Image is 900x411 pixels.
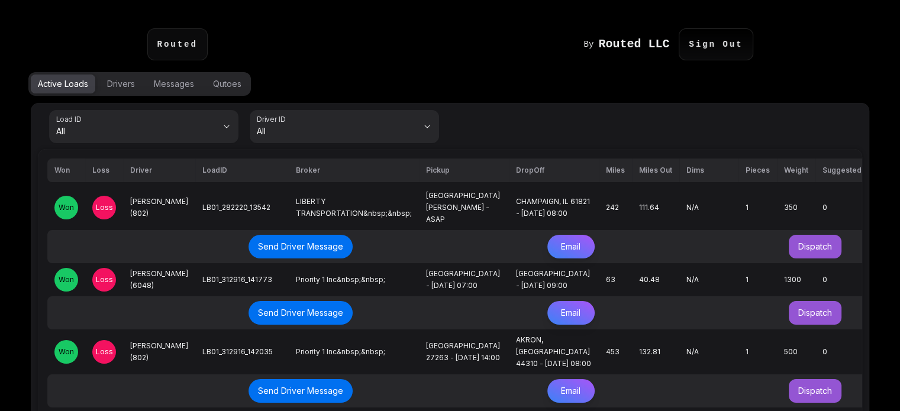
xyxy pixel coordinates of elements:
[213,78,241,90] div: Qutoes
[599,158,632,182] th: Miles
[746,203,749,212] span: 1
[257,114,289,124] label: Driver ID
[49,110,238,143] button: Load IDAll
[107,78,135,90] div: Drivers
[639,347,660,356] span: 132.81
[56,125,217,137] span: All
[257,125,418,137] span: All
[59,347,74,357] span: Won
[784,347,798,356] span: 500
[157,38,198,50] code: Routed
[202,347,273,356] span: LB01_312916_142035
[426,191,500,224] span: [GEOGRAPHIC_DATA][PERSON_NAME] - ASAP
[123,158,195,182] th: Driver
[746,347,749,356] span: 1
[777,158,815,182] th: Weight
[96,275,113,284] span: Loss
[419,158,509,182] th: Pickup
[289,158,419,182] th: Broker
[249,379,353,403] button: Send Driver Message
[130,197,188,218] span: [PERSON_NAME] (802)
[249,301,353,325] button: Send Driver Message
[639,203,659,212] span: 111.64
[202,275,272,284] span: LB01_312916_141773
[426,269,500,290] span: [GEOGRAPHIC_DATA] - [DATE] 07:00
[28,72,872,96] div: Options
[686,203,699,212] span: N/A
[56,114,85,124] label: Load ID
[784,203,798,212] span: 350
[784,275,801,284] span: 1300
[686,347,699,356] span: N/A
[85,158,123,182] th: Loss
[689,38,743,50] code: Sign Out
[249,235,353,258] button: Send Driver Message
[679,28,753,60] p: Sign Out
[598,38,669,50] h1: Routed LLC
[47,158,85,182] th: Won
[96,203,113,212] span: Loss
[59,203,74,212] span: Won
[547,301,595,325] button: Email
[815,158,882,182] th: Suggested Bid
[250,110,439,143] button: Driver IDAll
[509,158,599,182] th: DropOff
[130,341,188,362] span: [PERSON_NAME] (802)
[789,235,841,258] button: Dispatch
[738,158,777,182] th: Pieces
[686,275,699,284] span: N/A
[632,158,679,182] th: Miles Out
[606,275,615,284] span: 63
[606,203,619,212] span: 242
[59,275,74,284] span: Won
[130,269,188,290] span: [PERSON_NAME] (6048)
[822,347,827,356] span: 0
[679,158,738,182] th: Dims
[296,347,385,356] span: Priority 1 Inc&nbsp;&nbsp;
[516,269,590,290] span: [GEOGRAPHIC_DATA] - [DATE] 09:00
[296,275,385,284] span: Priority 1 Inc&nbsp;&nbsp;
[516,197,590,218] span: CHAMPAIGN, IL 61821 - [DATE] 08:00
[606,347,620,356] span: 453
[296,197,412,218] span: LIBERTY TRANSPORTATION&nbsp;&nbsp;
[154,78,194,90] div: Messages
[789,301,841,325] button: Dispatch
[789,379,841,403] button: Dispatch
[822,203,827,212] span: 0
[195,158,289,182] th: LoadID
[583,38,679,50] a: By Routed LLC
[639,275,660,284] span: 40.48
[746,275,749,284] span: 1
[547,379,595,403] button: Email
[547,235,595,258] button: Email
[202,203,270,212] span: LB01_282220_13542
[426,341,500,362] span: [GEOGRAPHIC_DATA] 27263 - [DATE] 14:00
[38,78,88,90] div: Active Loads
[516,335,591,368] span: AKRON, [GEOGRAPHIC_DATA] 44310 - [DATE] 08:00
[822,275,827,284] span: 0
[96,347,113,357] span: Loss
[28,72,251,96] div: Options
